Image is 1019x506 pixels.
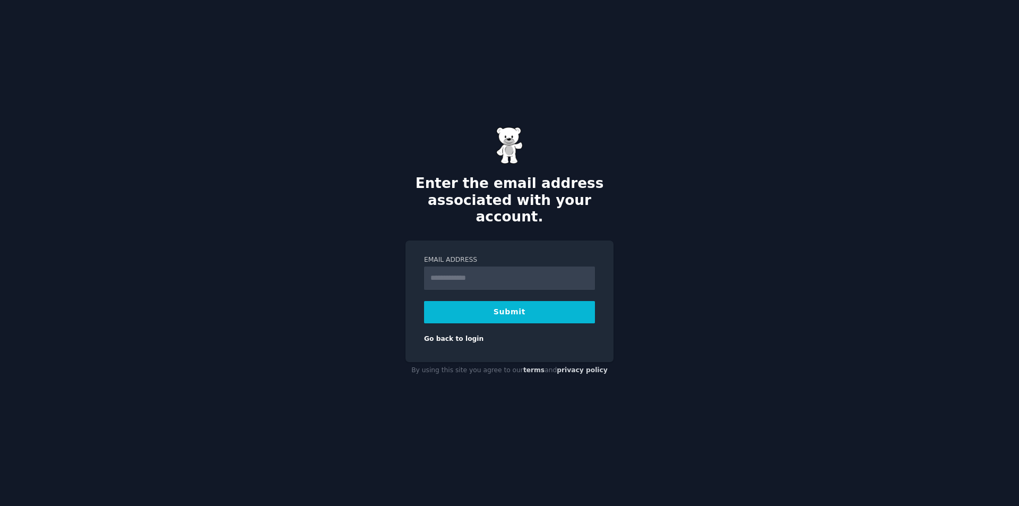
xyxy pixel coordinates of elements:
[557,366,608,374] a: privacy policy
[424,301,595,323] button: Submit
[405,175,614,226] h2: Enter the email address associated with your account.
[424,335,483,342] a: Go back to login
[496,127,523,164] img: Gummy Bear
[405,362,614,379] div: By using this site you agree to our and
[523,366,545,374] a: terms
[424,255,595,265] label: Email Address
